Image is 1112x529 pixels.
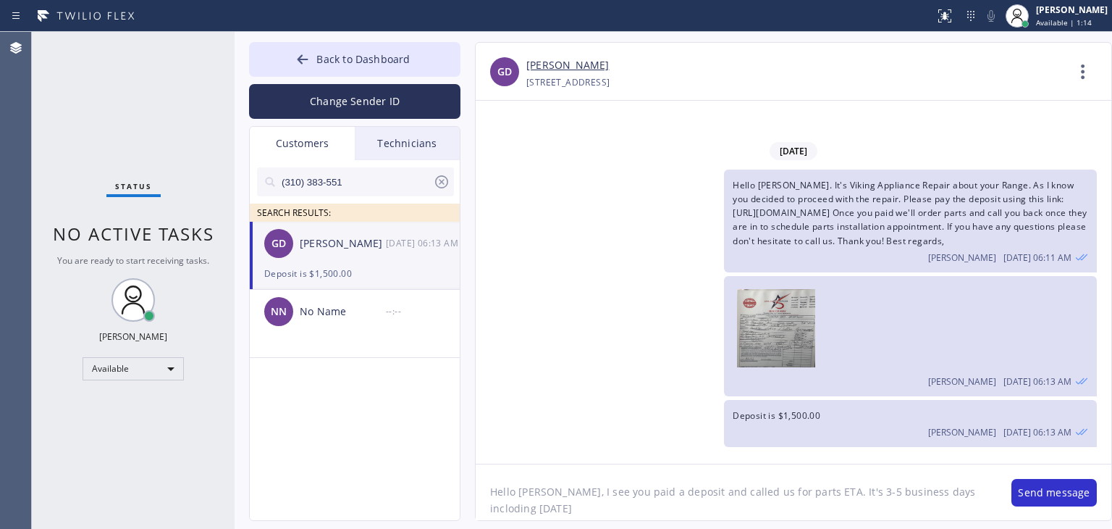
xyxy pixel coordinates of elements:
div: Customers [250,127,355,160]
div: Available [83,357,184,380]
span: [DATE] 06:11 AM [1003,251,1071,264]
span: [PERSON_NAME] [928,426,996,438]
button: Back to Dashboard [249,42,460,77]
div: Deposit is $1,500.00 [264,265,445,282]
span: Hello [PERSON_NAME]. It's Viking Appliance Repair about your Range. As I know you decided to proc... [733,179,1087,247]
span: [DATE] 06:13 AM [1003,426,1071,438]
div: [STREET_ADDRESS] [526,74,610,91]
span: Status [115,181,152,191]
button: Mute [981,6,1001,26]
span: You are ready to start receiving tasks. [57,254,209,267]
img: d54df8e1-20c4-40ab-96c0-8faafe597d48.jpeg [737,289,815,376]
button: Change Sender ID [249,84,460,119]
span: NN [271,304,287,320]
div: Technicians [355,127,460,160]
span: [DATE] 06:13 AM [1003,375,1071,388]
span: [PERSON_NAME] [928,251,996,264]
button: Send message [1011,479,1097,507]
div: [PERSON_NAME] [1036,4,1108,16]
div: [PERSON_NAME] [300,236,386,252]
span: Available | 1:14 [1036,17,1092,28]
span: Deposit is $1,500.00 [733,409,820,422]
div: 09/30/2025 9:11 AM [724,170,1097,272]
span: No active tasks [53,222,214,246]
span: GD [271,236,286,252]
div: 09/30/2025 9:13 AM [724,400,1097,447]
div: [PERSON_NAME] [99,330,167,343]
a: [PERSON_NAME] [526,57,609,74]
div: 09/30/2025 9:13 AM [386,235,461,251]
span: SEARCH RESULTS: [257,207,331,219]
div: 09/30/2025 9:13 AM [724,276,1097,396]
div: --:-- [386,303,461,320]
div: No Name [300,304,386,320]
span: [PERSON_NAME] [928,375,996,388]
span: GD [497,64,512,80]
span: Back to Dashboard [316,52,410,66]
input: Search [280,167,433,196]
textarea: Hello [PERSON_NAME], I see you paid a deposit and called us for parts ETA. It's 3-5 business days... [476,465,997,520]
span: [DATE] [770,142,817,160]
